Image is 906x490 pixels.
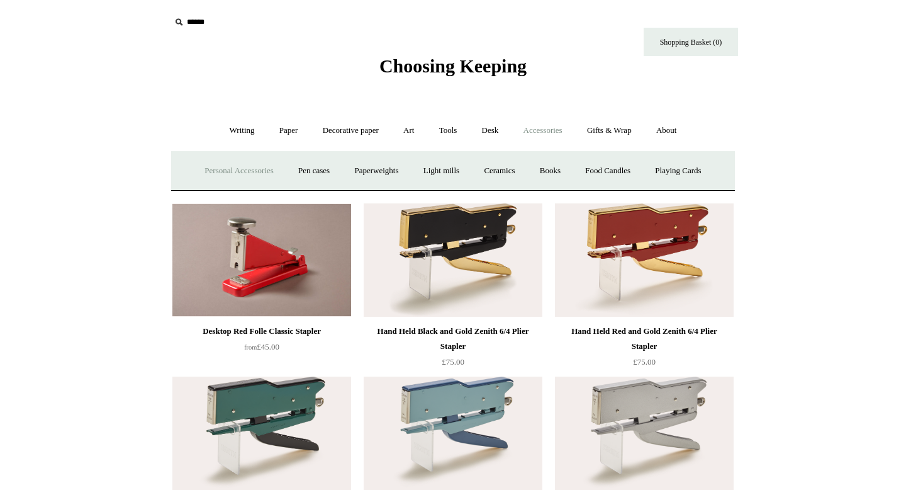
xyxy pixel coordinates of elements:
[471,114,510,147] a: Desk
[576,114,643,147] a: Gifts & Wrap
[555,203,734,317] a: Hand Held Red and Gold Zenith 6/4 Plier Stapler Hand Held Red and Gold Zenith 6/4 Plier Stapler
[528,154,572,188] a: Books
[176,324,348,339] div: Desktop Red Folle Classic Stapler
[364,203,542,317] a: Hand Held Black and Gold Zenith 6/4 Plier Stapler Hand Held Black and Gold Zenith 6/4 Plier Stapler
[379,66,527,74] a: Choosing Keeping
[558,324,730,354] div: Hand Held Red and Gold Zenith 6/4 Plier Stapler
[364,377,542,490] a: Hand Held Blue Zenith 6/4 Plier Stapler Hand Held Blue Zenith 6/4 Plier Stapler
[244,342,279,351] span: £45.00
[287,154,341,188] a: Pen cases
[172,203,351,317] a: Desktop Red Folle Classic Stapler Desktop Red Folle Classic Stapler
[574,154,642,188] a: Food Candles
[172,324,351,375] a: Desktop Red Folle Classic Stapler from£45.00
[364,203,542,317] img: Hand Held Black and Gold Zenith 6/4 Plier Stapler
[555,377,734,490] img: Hand Held Aluminium Zenith 6/4 Plier Stapler
[367,324,539,354] div: Hand Held Black and Gold Zenith 6/4 Plier Stapler
[555,377,734,490] a: Hand Held Aluminium Zenith 6/4 Plier Stapler Hand Held Aluminium Zenith 6/4 Plier Stapler
[343,154,410,188] a: Paperweights
[428,114,469,147] a: Tools
[473,154,526,188] a: Ceramics
[193,154,284,188] a: Personal Accessories
[172,377,351,490] img: Hand Held Green Zenith 6/4 Plier Stapler
[442,357,464,367] span: £75.00
[364,324,542,375] a: Hand Held Black and Gold Zenith 6/4 Plier Stapler £75.00
[645,114,688,147] a: About
[555,203,734,317] img: Hand Held Red and Gold Zenith 6/4 Plier Stapler
[311,114,390,147] a: Decorative paper
[633,357,656,367] span: £75.00
[364,377,542,490] img: Hand Held Blue Zenith 6/4 Plier Stapler
[244,344,257,351] span: from
[392,114,425,147] a: Art
[644,154,712,188] a: Playing Cards
[379,55,527,76] span: Choosing Keeping
[172,377,351,490] a: Hand Held Green Zenith 6/4 Plier Stapler Hand Held Green Zenith 6/4 Plier Stapler
[555,324,734,375] a: Hand Held Red and Gold Zenith 6/4 Plier Stapler £75.00
[412,154,471,188] a: Light mills
[172,203,351,317] img: Desktop Red Folle Classic Stapler
[512,114,574,147] a: Accessories
[644,28,738,56] a: Shopping Basket (0)
[268,114,310,147] a: Paper
[218,114,266,147] a: Writing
